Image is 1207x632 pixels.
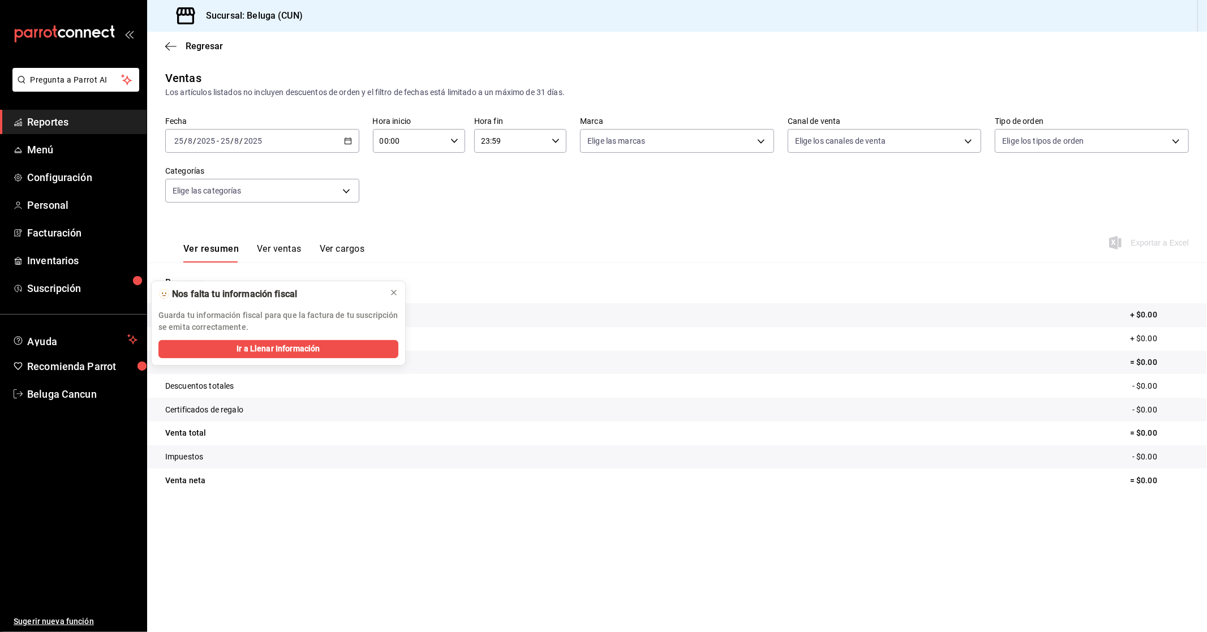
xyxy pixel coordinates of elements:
[197,9,303,23] h3: Sucursal: Beluga (CUN)
[27,359,138,374] span: Recomienda Parrot
[257,243,302,263] button: Ver ventas
[196,136,216,145] input: ----
[158,340,398,358] button: Ir a Llenar Información
[27,281,138,296] span: Suscripción
[27,170,138,185] span: Configuración
[165,380,234,392] p: Descuentos totales
[237,343,320,355] span: Ir a Llenar Información
[158,309,398,333] p: Guarda tu información fiscal para que la factura de tu suscripción se emita correctamente.
[1130,356,1189,368] p: = $0.00
[31,74,122,86] span: Pregunta a Parrot AI
[1132,404,1189,416] p: - $0.00
[183,243,239,263] button: Ver resumen
[8,82,139,94] a: Pregunta a Parrot AI
[184,136,187,145] span: /
[320,243,365,263] button: Ver cargos
[788,118,982,126] label: Canal de venta
[183,243,364,263] div: navigation tabs
[193,136,196,145] span: /
[12,68,139,92] button: Pregunta a Parrot AI
[165,475,205,487] p: Venta neta
[27,114,138,130] span: Reportes
[27,253,138,268] span: Inventarios
[1132,451,1189,463] p: - $0.00
[27,142,138,157] span: Menú
[234,136,240,145] input: --
[1132,380,1189,392] p: - $0.00
[165,87,1189,98] div: Los artículos listados no incluyen descuentos de orden y el filtro de fechas está limitado a un m...
[165,276,1189,290] p: Resumen
[240,136,243,145] span: /
[995,118,1189,126] label: Tipo de orden
[14,616,138,627] span: Sugerir nueva función
[187,136,193,145] input: --
[1002,135,1084,147] span: Elige los tipos de orden
[27,197,138,213] span: Personal
[174,136,184,145] input: --
[27,333,123,346] span: Ayuda
[580,118,774,126] label: Marca
[217,136,219,145] span: -
[243,136,263,145] input: ----
[158,288,380,300] div: 🫥 Nos falta tu información fiscal
[587,135,645,147] span: Elige las marcas
[474,118,566,126] label: Hora fin
[220,136,230,145] input: --
[186,41,223,51] span: Regresar
[795,135,886,147] span: Elige los canales de venta
[373,118,465,126] label: Hora inicio
[1130,309,1189,321] p: + $0.00
[165,41,223,51] button: Regresar
[165,70,201,87] div: Ventas
[27,386,138,402] span: Beluga Cancun
[27,225,138,240] span: Facturación
[1130,427,1189,439] p: = $0.00
[165,404,243,416] p: Certificados de regalo
[173,185,242,196] span: Elige las categorías
[165,118,359,126] label: Fecha
[165,451,203,463] p: Impuestos
[124,29,134,38] button: open_drawer_menu
[165,167,359,175] label: Categorías
[165,427,206,439] p: Venta total
[1130,475,1189,487] p: = $0.00
[1130,333,1189,345] p: + $0.00
[230,136,234,145] span: /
